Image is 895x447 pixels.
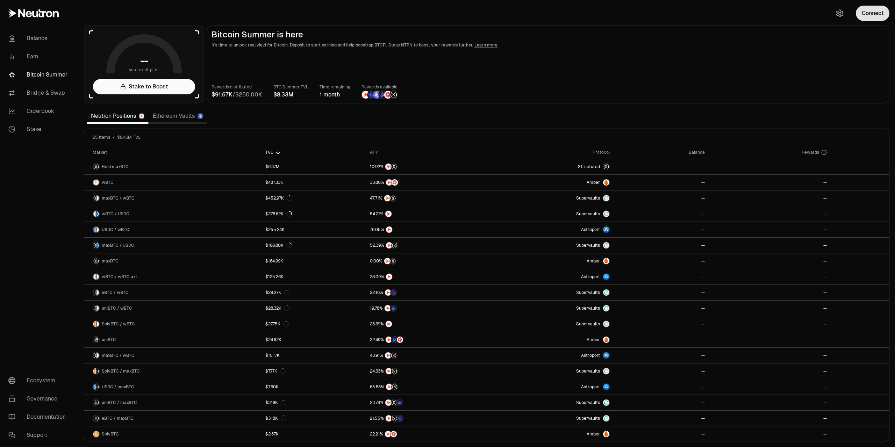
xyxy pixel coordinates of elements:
[391,164,397,170] img: Structured Points
[576,305,600,311] span: Supervaults
[603,415,609,421] img: Supervaults
[366,190,490,206] a: NTRNStructured Points
[265,353,280,358] div: $15.17K
[102,243,134,248] span: maxBTC / USDC
[102,368,140,374] span: SolvBTC / maxBTC
[581,227,600,232] span: Astroport
[212,30,885,39] h2: Bitcoin Summer is here
[490,411,614,426] a: SupervaultsSupervaults
[93,399,96,406] img: uniBTC Logo
[362,91,370,99] img: NTRN
[366,332,490,347] a: NTRNBedrock DiamondsMars Fragments
[265,337,281,343] div: $24.82K
[3,84,76,102] a: Bridge & Swap
[614,222,709,237] a: --
[370,163,486,170] button: NTRNStructured Points
[265,368,286,374] div: $7.77K
[614,190,709,206] a: --
[366,175,490,190] a: NTRNMars Fragments
[3,372,76,390] a: Ecosystem
[709,411,831,426] a: --
[93,150,257,155] div: Market
[3,120,76,138] a: Stake
[366,411,490,426] a: NTRNStructured PointsEtherFi Points
[603,289,609,296] img: Supervaults
[102,227,129,232] span: USDC / wBTC
[102,400,137,405] span: uniBTC / maxBTC
[391,431,397,437] img: Mars Fragments
[261,285,366,300] a: $29.27K
[386,368,392,374] img: NTRN
[490,269,614,284] a: Astroport
[709,332,831,347] a: --
[370,150,486,155] div: APY
[96,415,99,421] img: maxBTC Logo
[709,285,831,300] a: --
[391,368,398,374] img: Structured Points
[614,379,709,395] a: --
[618,150,705,155] div: Balance
[370,242,486,249] button: NTRNStructured Points
[614,175,709,190] a: --
[366,206,490,222] a: NTRN
[366,379,490,395] a: NTRNStructured Points
[102,180,114,185] span: wBTC
[581,353,600,358] span: Astroport
[709,395,831,410] a: --
[576,321,600,327] span: Supervaults
[320,84,350,91] p: Time remaining
[93,368,96,374] img: SolvBTC Logo
[140,55,148,66] h1: --
[587,431,600,437] span: Amber
[96,226,99,233] img: wBTC Logo
[386,415,392,421] img: NTRN
[603,305,609,311] img: Supervaults
[102,321,135,327] span: SolvBTC / wBTC
[265,243,292,248] div: $168.80K
[397,337,403,343] img: Mars Fragments
[386,337,392,343] img: NTRN
[370,352,486,359] button: NTRNStructured Points
[102,305,132,311] span: uniBTC / wBTC
[709,363,831,379] a: --
[370,368,486,375] button: NTRNStructured Points
[576,211,600,217] span: Supervaults
[614,301,709,316] a: --
[93,431,99,437] img: SolvBTC Logo
[367,91,375,99] img: EtherFi Points
[3,66,76,84] a: Bitcoin Summer
[614,348,709,363] a: --
[265,290,289,295] div: $29.27K
[366,159,490,174] a: NTRNStructured Points
[392,179,398,186] img: Mars Fragments
[261,238,366,253] a: $168.80K
[370,226,486,233] button: NTRN
[856,6,889,21] button: Connect
[603,242,609,248] img: Supervaults
[261,379,366,395] a: $7.60K
[385,211,392,217] img: NTRN
[614,159,709,174] a: --
[490,238,614,253] a: SupervaultsSupervaults
[386,242,392,248] img: NTRN
[603,399,609,406] img: Supervaults
[93,321,96,327] img: SolvBTC Logo
[261,411,366,426] a: $3.18K
[265,211,292,217] div: $278.62K
[96,399,99,406] img: maxBTC Logo
[96,321,99,327] img: wBTC Logo
[614,238,709,253] a: --
[93,352,96,359] img: maxBTC Logo
[84,285,261,300] a: eBTC LogowBTC LogoeBTC / wBTC
[370,179,486,186] button: NTRNMars Fragments
[261,253,366,269] a: $164.99K
[87,109,149,123] a: Neutron Positions
[603,179,609,186] img: Amber
[370,258,486,265] button: NTRNStructured Points
[603,368,609,374] img: Supervaults
[587,258,600,264] span: Amber
[3,390,76,408] a: Governance
[490,301,614,316] a: SupervaultsSupervaults
[93,289,96,296] img: eBTC Logo
[3,102,76,120] a: Orderbook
